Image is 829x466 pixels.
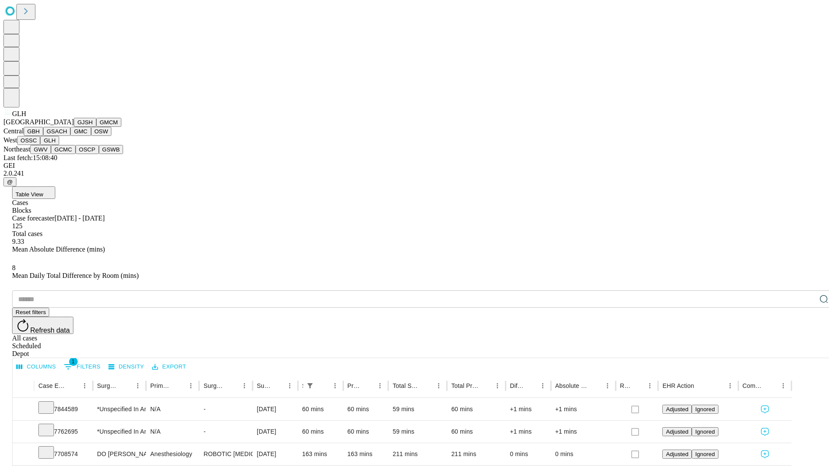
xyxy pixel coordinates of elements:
[692,450,718,459] button: Ignored
[3,170,826,177] div: 2.0.241
[743,382,764,389] div: Comments
[451,382,478,389] div: Total Predicted Duration
[43,127,70,136] button: GSACH
[12,230,42,237] span: Total cases
[150,398,195,420] div: N/A
[91,127,112,136] button: OSW
[662,405,692,414] button: Adjusted
[38,443,89,465] div: 7708574
[302,443,339,465] div: 163 mins
[40,136,59,145] button: GLH
[692,427,718,436] button: Ignored
[451,421,501,443] div: 60 mins
[433,380,445,392] button: Menu
[79,380,91,392] button: Menu
[97,443,142,465] div: DO [PERSON_NAME] [PERSON_NAME] Do
[601,380,614,392] button: Menu
[97,398,142,420] div: *Unspecified In And Out Surgery Glh
[765,380,777,392] button: Sort
[662,427,692,436] button: Adjusted
[185,380,197,392] button: Menu
[76,145,99,154] button: OSCP
[348,443,384,465] div: 163 mins
[777,380,789,392] button: Menu
[203,443,248,465] div: ROBOTIC [MEDICAL_DATA] KNEE TOTAL
[348,421,384,443] div: 60 mins
[589,380,601,392] button: Sort
[620,382,631,389] div: Resolved in EHR
[555,421,611,443] div: +1 mins
[96,118,121,127] button: GMCM
[555,443,611,465] div: 0 mins
[97,382,119,389] div: Surgeon Name
[662,450,692,459] button: Adjusted
[14,360,58,374] button: Select columns
[317,380,329,392] button: Sort
[150,360,188,374] button: Export
[12,272,139,279] span: Mean Daily Total Difference by Room (mins)
[537,380,549,392] button: Menu
[662,382,694,389] div: EHR Action
[203,382,225,389] div: Surgery Name
[38,398,89,420] div: 7844589
[70,127,91,136] button: GMC
[238,380,250,392] button: Menu
[132,380,144,392] button: Menu
[329,380,341,392] button: Menu
[451,398,501,420] div: 60 mins
[392,421,443,443] div: 59 mins
[348,398,384,420] div: 60 mins
[62,360,103,374] button: Show filters
[695,380,707,392] button: Sort
[3,118,74,126] span: [GEOGRAPHIC_DATA]
[525,380,537,392] button: Sort
[3,145,30,153] span: Northeast
[362,380,374,392] button: Sort
[203,398,248,420] div: -
[479,380,491,392] button: Sort
[51,145,76,154] button: GCMC
[3,127,24,135] span: Central
[3,154,57,161] span: Last fetch: 15:08:40
[12,308,49,317] button: Reset filters
[632,380,644,392] button: Sort
[555,398,611,420] div: +1 mins
[510,398,547,420] div: +1 mins
[12,264,16,271] span: 8
[17,402,30,417] button: Expand
[24,127,43,136] button: GBH
[510,443,547,465] div: 0 mins
[302,398,339,420] div: 60 mins
[150,443,195,465] div: Anesthesiology
[257,421,294,443] div: [DATE]
[421,380,433,392] button: Sort
[12,186,55,199] button: Table View
[120,380,132,392] button: Sort
[97,421,142,443] div: *Unspecified In And Out Surgery Glh
[106,360,146,374] button: Density
[16,309,46,315] span: Reset filters
[257,382,271,389] div: Surgery Date
[724,380,736,392] button: Menu
[30,327,70,334] span: Refresh data
[510,382,524,389] div: Difference
[74,118,96,127] button: GJSH
[695,428,715,435] span: Ignored
[666,451,688,457] span: Adjusted
[510,421,547,443] div: +1 mins
[491,380,503,392] button: Menu
[12,214,54,222] span: Case forecaster
[99,145,123,154] button: GSWB
[374,380,386,392] button: Menu
[392,443,443,465] div: 211 mins
[302,421,339,443] div: 60 mins
[17,425,30,440] button: Expand
[66,380,79,392] button: Sort
[17,136,41,145] button: OSSC
[12,317,73,334] button: Refresh data
[272,380,284,392] button: Sort
[3,162,826,170] div: GEI
[226,380,238,392] button: Sort
[257,443,294,465] div: [DATE]
[692,405,718,414] button: Ignored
